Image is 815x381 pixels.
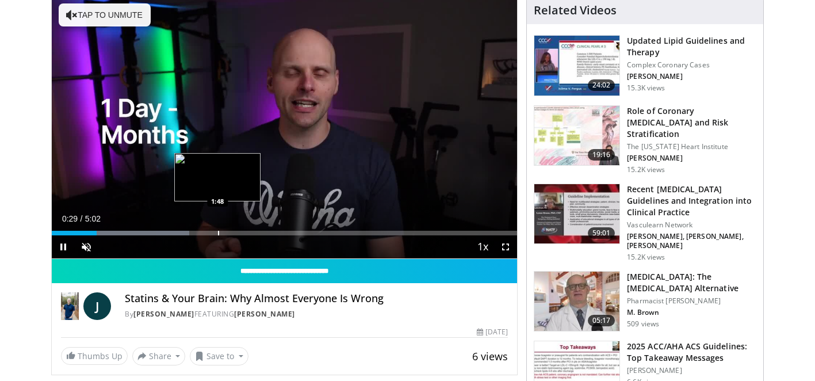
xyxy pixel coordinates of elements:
button: Pause [52,235,75,258]
button: Fullscreen [494,235,517,258]
button: Playback Rate [471,235,494,258]
button: Share [132,347,186,365]
p: The [US_STATE] Heart Institute [627,142,756,151]
h3: 2025 ACC/AHA ACS Guidelines: Top Takeaway Messages [627,341,756,364]
a: 59:01 Recent [MEDICAL_DATA] Guidelines and Integration into Clinical Practice Vasculearn Network ... [534,184,756,262]
h4: Statins & Your Brain: Why Almost Everyone Is Wrong [125,292,508,305]
h3: Recent [MEDICAL_DATA] Guidelines and Integration into Clinical Practice [627,184,756,218]
a: J [83,292,111,320]
img: 1efa8c99-7b8a-4ab5-a569-1c219ae7bd2c.150x105_q85_crop-smart_upscale.jpg [534,106,619,166]
div: [DATE] [477,327,508,337]
p: 15.3K views [627,83,665,93]
p: Complex Coronary Cases [627,60,756,70]
img: image.jpeg [174,153,261,201]
p: [PERSON_NAME] [627,72,756,81]
p: [PERSON_NAME] [627,154,756,163]
span: 6 views [472,349,508,363]
img: 87825f19-cf4c-4b91-bba1-ce218758c6bb.150x105_q85_crop-smart_upscale.jpg [534,184,619,244]
span: 59:01 [588,227,615,239]
button: Save to [190,347,248,365]
a: Thumbs Up [61,347,128,365]
h3: [MEDICAL_DATA]: The [MEDICAL_DATA] Alternative [627,271,756,294]
div: By FEATURING [125,309,508,319]
h4: Related Videos [534,3,617,17]
a: 05:17 [MEDICAL_DATA]: The [MEDICAL_DATA] Alternative Pharmacist [PERSON_NAME] M. Brown 509 views [534,271,756,332]
span: 5:02 [85,214,101,223]
p: [PERSON_NAME] [627,366,756,375]
h3: Role of Coronary [MEDICAL_DATA] and Risk Stratification [627,105,756,140]
a: 19:16 Role of Coronary [MEDICAL_DATA] and Risk Stratification The [US_STATE] Heart Institute [PER... [534,105,756,174]
button: Tap to unmute [59,3,151,26]
p: [PERSON_NAME], [PERSON_NAME], [PERSON_NAME] [627,232,756,250]
span: 19:16 [588,149,615,161]
img: ce9609b9-a9bf-4b08-84dd-8eeb8ab29fc6.150x105_q85_crop-smart_upscale.jpg [534,272,619,332]
span: 24:02 [588,79,615,91]
p: 509 views [627,319,659,329]
div: Progress Bar [52,231,518,235]
a: 24:02 Updated Lipid Guidelines and Therapy Complex Coronary Cases [PERSON_NAME] 15.3K views [534,35,756,96]
span: 05:17 [588,315,615,326]
span: 0:29 [62,214,78,223]
img: 77f671eb-9394-4acc-bc78-a9f077f94e00.150x105_q85_crop-smart_upscale.jpg [534,36,619,96]
span: / [81,214,83,223]
p: 15.2K views [627,165,665,174]
p: Pharmacist [PERSON_NAME] [627,296,756,306]
p: 15.2K views [627,253,665,262]
p: M. Brown [627,308,756,317]
a: [PERSON_NAME] [234,309,295,319]
a: [PERSON_NAME] [133,309,194,319]
img: Dr. Jordan Rennicke [61,292,79,320]
p: Vasculearn Network [627,220,756,230]
h3: Updated Lipid Guidelines and Therapy [627,35,756,58]
button: Unmute [75,235,98,258]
